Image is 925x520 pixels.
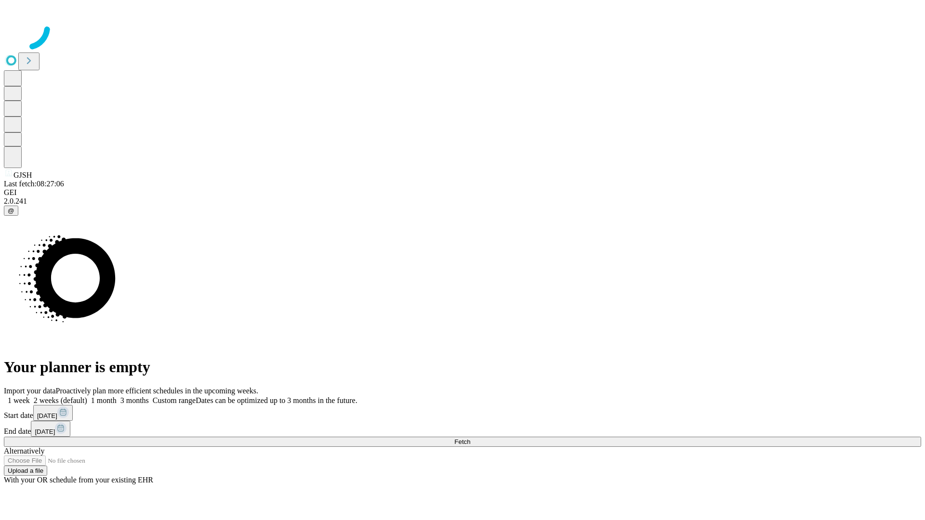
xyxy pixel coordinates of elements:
[8,207,14,214] span: @
[4,405,921,421] div: Start date
[4,387,56,395] span: Import your data
[91,396,117,404] span: 1 month
[4,180,64,188] span: Last fetch: 08:27:06
[37,412,57,419] span: [DATE]
[4,466,47,476] button: Upload a file
[31,421,70,437] button: [DATE]
[4,437,921,447] button: Fetch
[4,358,921,376] h1: Your planner is empty
[4,421,921,437] div: End date
[13,171,32,179] span: GJSH
[35,428,55,435] span: [DATE]
[196,396,357,404] span: Dates can be optimized up to 3 months in the future.
[4,206,18,216] button: @
[120,396,149,404] span: 3 months
[4,476,153,484] span: With your OR schedule from your existing EHR
[56,387,258,395] span: Proactively plan more efficient schedules in the upcoming weeks.
[454,438,470,445] span: Fetch
[4,188,921,197] div: GEI
[33,405,73,421] button: [DATE]
[8,396,30,404] span: 1 week
[34,396,87,404] span: 2 weeks (default)
[4,197,921,206] div: 2.0.241
[4,447,44,455] span: Alternatively
[153,396,196,404] span: Custom range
